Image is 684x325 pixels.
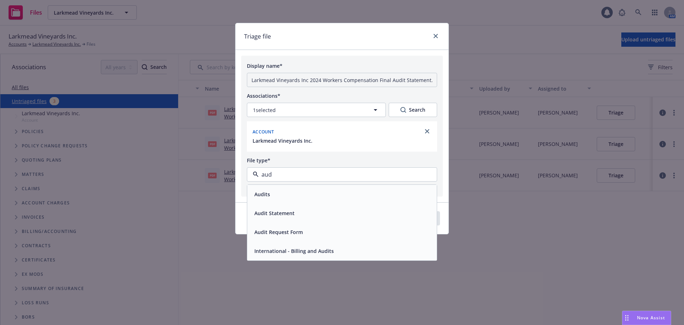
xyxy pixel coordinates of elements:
[400,107,406,113] svg: Search
[423,127,431,136] a: close
[254,228,303,236] button: Audit Request Form
[622,311,671,325] button: Nova Assist
[244,32,271,41] h1: Triage file
[622,311,631,325] div: Drag to move
[389,103,437,117] button: SearchSearch
[254,191,270,198] button: Audits
[247,157,270,164] span: File type*
[247,103,386,117] button: 1selected
[253,137,312,144] button: Larkmead Vineyards Inc.
[253,106,276,114] span: 1 selected
[431,32,440,40] a: close
[259,170,423,179] input: Filter by keyword
[254,209,295,217] button: Audit Statement
[400,106,425,113] div: Search
[247,62,283,69] span: Display name*
[637,315,665,321] span: Nova Assist
[253,129,274,135] span: Account
[247,73,437,87] input: Add display name here...
[247,92,280,99] span: Associations*
[254,247,334,255] button: International - Billing and Audits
